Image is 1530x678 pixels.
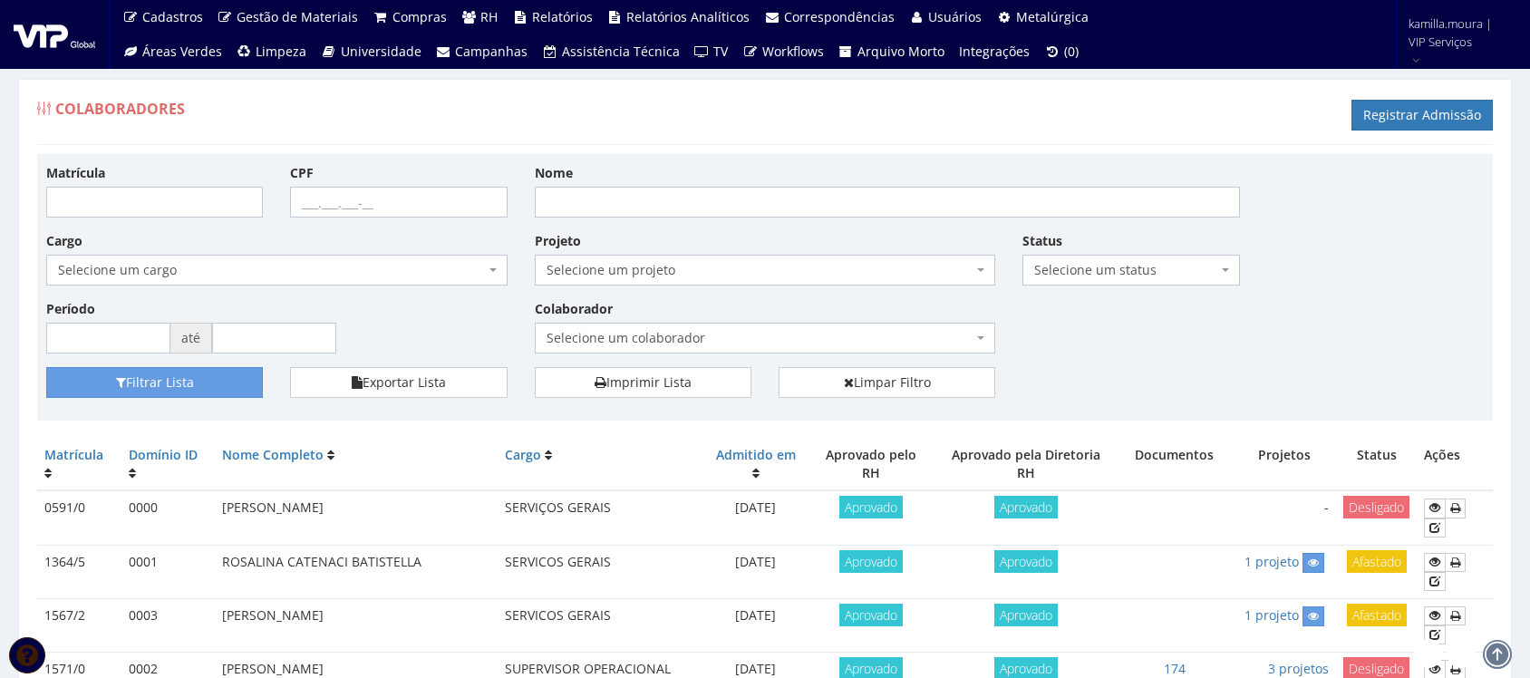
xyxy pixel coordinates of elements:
span: RH [480,8,498,25]
a: Cargo [505,446,541,463]
span: Colaboradores [55,99,185,119]
span: Afastado [1347,604,1407,626]
span: Desligado [1343,496,1409,518]
span: Workflows [762,43,824,60]
span: Selecione um cargo [46,255,508,286]
span: Arquivo Morto [857,43,944,60]
label: Período [46,300,95,318]
span: (0) [1064,43,1079,60]
span: Selecione um projeto [535,255,996,286]
span: Universidade [341,43,421,60]
span: Metalúrgica [1016,8,1089,25]
a: Limpeza [229,34,315,69]
td: 1567/2 [37,598,121,652]
td: 0591/0 [37,490,121,545]
span: Compras [392,8,447,25]
span: Áreas Verdes [142,43,222,60]
label: Colaborador [535,300,613,318]
img: logo [14,21,95,48]
a: 3 projetos [1268,660,1329,677]
span: Aprovado [839,550,903,573]
td: - [1232,490,1336,545]
span: Limpeza [256,43,306,60]
a: Imprimir Lista [535,367,751,398]
span: Usuários [928,8,982,25]
td: SERVICOS GERAIS [498,545,703,598]
span: Aprovado [839,496,903,518]
span: Aprovado [994,550,1058,573]
a: (0) [1037,34,1086,69]
a: Áreas Verdes [115,34,229,69]
a: Domínio ID [129,446,198,463]
a: Campanhas [429,34,536,69]
th: Documentos [1118,439,1233,490]
th: Ações [1417,439,1493,490]
a: Workflows [735,34,831,69]
span: Gestão de Materiais [237,8,358,25]
span: Selecione um status [1022,255,1239,286]
td: SERVIÇOS GERAIS [498,490,703,545]
span: TV [713,43,728,60]
td: 0003 [121,598,215,652]
span: até [170,323,212,354]
span: Relatórios [532,8,593,25]
span: Aprovado [839,604,903,626]
span: Integrações [959,43,1030,60]
td: [PERSON_NAME] [215,598,498,652]
a: Matrícula [44,446,103,463]
td: 1364/5 [37,545,121,598]
a: Arquivo Morto [831,34,953,69]
td: 0001 [121,545,215,598]
td: [DATE] [703,598,808,652]
a: 1 projeto [1244,553,1299,570]
td: [PERSON_NAME] [215,490,498,545]
a: Universidade [314,34,429,69]
span: Relatórios Analíticos [626,8,750,25]
th: Projetos [1232,439,1336,490]
a: 1 projeto [1244,606,1299,624]
label: Status [1022,232,1062,250]
button: Filtrar Lista [46,367,263,398]
th: Status [1336,439,1417,490]
a: Registrar Admissão [1351,100,1493,131]
a: TV [687,34,736,69]
a: Limpar Filtro [779,367,995,398]
span: Selecione um colaborador [535,323,996,354]
a: Nome Completo [222,446,324,463]
a: Admitido em [716,446,796,463]
td: 0000 [121,490,215,545]
input: ___.___.___-__ [290,187,507,218]
span: Afastado [1347,550,1407,573]
span: Aprovado [994,604,1058,626]
span: Aprovado [994,496,1058,518]
td: [DATE] [703,545,808,598]
td: SERVICOS GERAIS [498,598,703,652]
span: Selecione um status [1034,261,1216,279]
th: Aprovado pela Diretoria RH [934,439,1118,490]
label: CPF [290,164,314,182]
a: Integrações [952,34,1037,69]
th: Aprovado pelo RH [808,439,934,490]
span: Campanhas [455,43,528,60]
span: Cadastros [142,8,203,25]
label: Cargo [46,232,82,250]
label: Nome [535,164,573,182]
td: ROSALINA CATENACI BATISTELLA [215,545,498,598]
span: Correspondências [784,8,895,25]
button: Exportar Lista [290,367,507,398]
span: Selecione um colaborador [547,329,973,347]
span: Selecione um cargo [58,261,485,279]
span: Selecione um projeto [547,261,973,279]
label: Projeto [535,232,581,250]
span: Assistência Técnica [562,43,680,60]
td: [DATE] [703,490,808,545]
a: Assistência Técnica [535,34,687,69]
label: Matrícula [46,164,105,182]
span: kamilla.moura | VIP Serviços [1409,15,1506,51]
